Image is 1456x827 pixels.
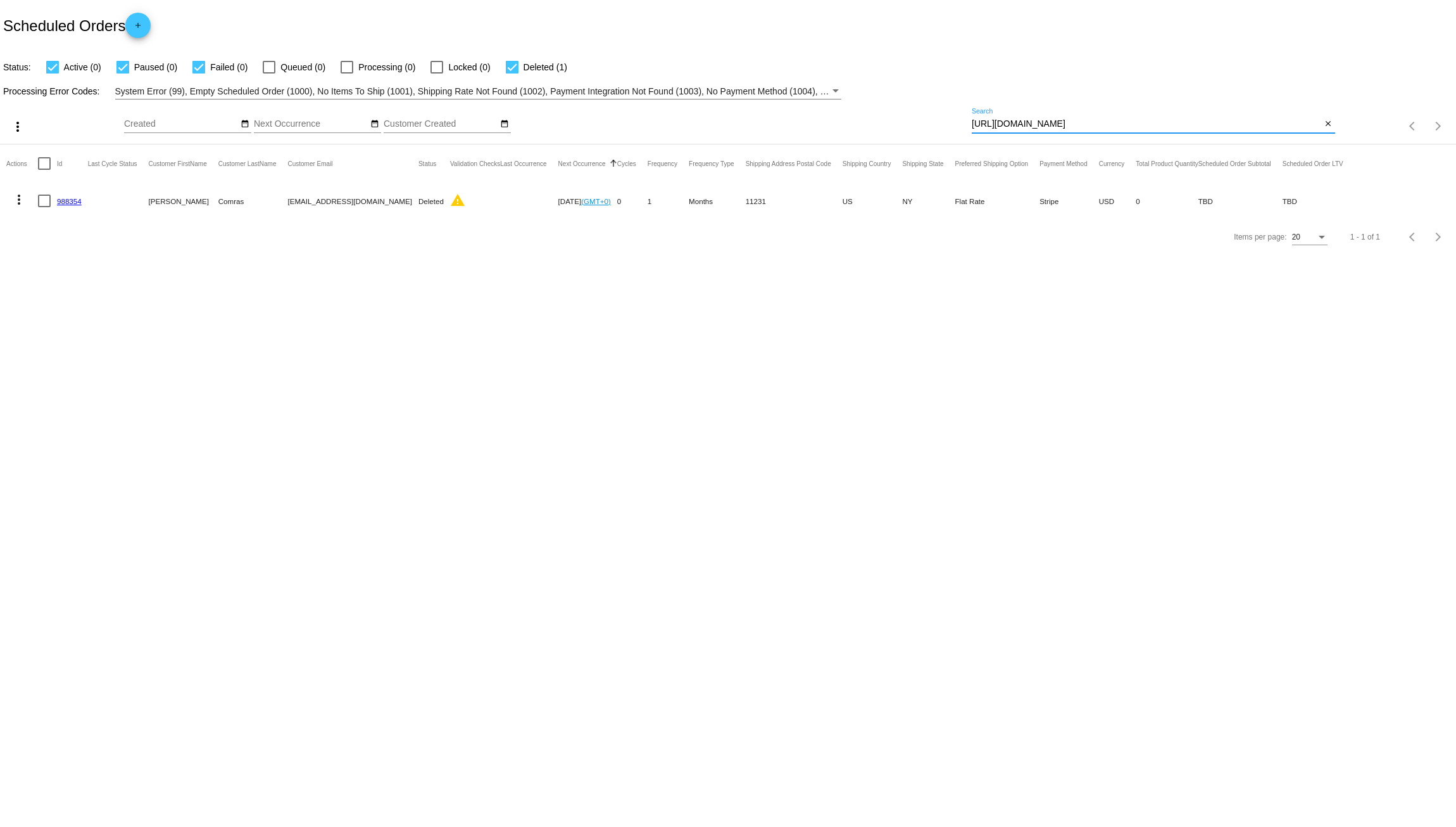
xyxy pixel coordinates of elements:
[3,62,31,72] span: Status:
[1292,233,1327,242] mat-select: Items per page:
[57,197,82,205] a: 988354
[648,160,677,167] button: Change sorting for Frequency
[57,160,62,167] button: Change sorting for Id
[149,183,218,219] mat-cell: [PERSON_NAME]
[254,119,368,129] input: Next Occurrence
[10,119,25,134] mat-icon: more_vert
[1350,233,1380,241] div: 1 - 1 of 1
[210,60,248,75] span: Failed (0)
[1400,113,1426,139] button: Previous page
[1039,183,1099,219] mat-cell: Stripe
[617,183,648,219] mat-cell: 0
[843,183,903,219] mat-cell: US
[500,119,509,129] mat-icon: date_range
[1324,119,1333,129] mat-icon: close
[448,60,490,75] span: Locked (0)
[280,60,325,75] span: Queued (0)
[1136,144,1198,183] mat-header-cell: Total Product Quantity
[746,160,831,167] button: Change sorting for ShippingPostcode
[134,60,177,75] span: Paused (0)
[689,160,734,167] button: Change sorting for FrequencyType
[1198,160,1271,167] button: Change sorting for Subtotal
[1198,183,1283,219] mat-cell: TBD
[287,160,332,167] button: Change sorting for CustomerEmail
[64,60,101,75] span: Active (0)
[450,144,500,183] mat-header-cell: Validation Checks
[418,160,436,167] button: Change sorting for Status
[1136,183,1198,219] mat-cell: 0
[558,160,606,167] button: Change sorting for NextOccurrenceUtc
[287,183,418,219] mat-cell: [EMAIL_ADDRESS][DOMAIN_NAME]
[648,183,689,219] mat-cell: 1
[558,183,617,219] mat-cell: [DATE]
[1039,160,1088,167] button: Change sorting for PaymentMethod.Type
[241,119,249,129] mat-icon: date_range
[418,197,444,205] span: Deleted
[1283,160,1343,167] button: Change sorting for LifetimeValue
[130,21,146,36] mat-icon: add
[124,119,238,129] input: Created
[524,60,567,75] span: Deleted (1)
[1426,113,1451,139] button: Next page
[11,192,27,207] mat-icon: more_vert
[581,197,611,205] a: (GMT+0)
[972,119,1322,129] input: Search
[450,193,465,208] mat-icon: warning
[218,160,277,167] button: Change sorting for CustomerLastName
[746,183,843,219] mat-cell: 11231
[689,183,746,219] mat-cell: Months
[1400,224,1426,250] button: Previous page
[1234,233,1286,241] div: Items per page:
[358,60,415,75] span: Processing (0)
[902,160,943,167] button: Change sorting for ShippingState
[3,13,151,38] h2: Scheduled Orders
[1099,160,1125,167] button: Change sorting for CurrencyIso
[6,144,38,183] mat-header-cell: Actions
[902,183,955,219] mat-cell: NY
[617,160,636,167] button: Change sorting for Cycles
[384,119,498,129] input: Customer Created
[115,84,842,99] mat-select: Filter by Processing Error Codes
[88,160,137,167] button: Change sorting for LastProcessingCycleId
[1322,118,1335,131] button: Clear
[843,160,891,167] button: Change sorting for ShippingCountry
[1426,224,1451,250] button: Next page
[500,160,546,167] button: Change sorting for LastOccurrenceUtc
[1292,233,1300,241] span: 20
[1099,183,1136,219] mat-cell: USD
[1283,183,1355,219] mat-cell: TBD
[955,183,1040,219] mat-cell: Flat Rate
[370,119,379,129] mat-icon: date_range
[3,86,100,96] span: Processing Error Codes:
[149,160,207,167] button: Change sorting for CustomerFirstName
[218,183,288,219] mat-cell: Comras
[955,160,1029,167] button: Change sorting for PreferredShippingOption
